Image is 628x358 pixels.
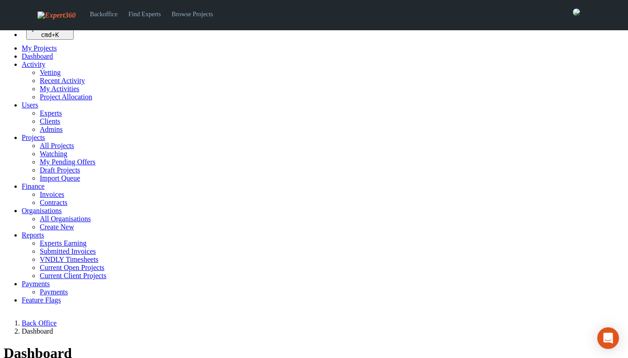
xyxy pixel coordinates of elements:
a: Dashboard [22,52,53,60]
a: Users [22,101,38,109]
li: Dashboard [22,327,624,335]
a: All Organisations [40,215,91,223]
a: Feature Flags [22,296,61,304]
a: Projects [22,134,45,141]
a: Activity [22,60,45,68]
a: Reports [22,231,44,239]
a: Create New [40,223,74,231]
a: Invoices [40,191,64,198]
a: Import Queue [40,174,80,182]
div: Open Intercom Messenger [597,327,619,349]
a: My Pending Offers [40,158,95,166]
a: Organisations [22,207,62,214]
kbd: cmd [41,32,52,38]
a: Recent Activity [40,77,85,84]
a: Experts [40,109,62,117]
a: Submitted Invoices [40,247,96,255]
button: Quick search... cmd+K [26,23,74,40]
a: Clients [40,117,60,125]
a: Watching [40,150,67,158]
kbd: K [55,32,59,38]
a: Payments [22,280,50,288]
a: My Projects [22,44,57,52]
a: Contracts [40,199,67,206]
a: Finance [22,182,45,190]
div: + [30,32,70,38]
a: Vetting [40,69,61,76]
a: Draft Projects [40,166,80,174]
a: Project Allocation [40,93,92,101]
a: Current Client Projects [40,272,107,279]
a: VNDLY Timesheets [40,256,98,263]
a: My Activities [40,85,80,93]
a: Admins [40,126,63,133]
img: Expert360 [37,11,75,19]
a: Payments [40,288,68,296]
a: All Projects [40,142,74,149]
a: Current Open Projects [40,264,104,271]
img: 0421c9a1-ac87-4857-a63f-b59ed7722763-normal.jpeg [573,9,580,16]
a: Back Office [22,319,56,327]
a: Experts Earning [40,239,87,247]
